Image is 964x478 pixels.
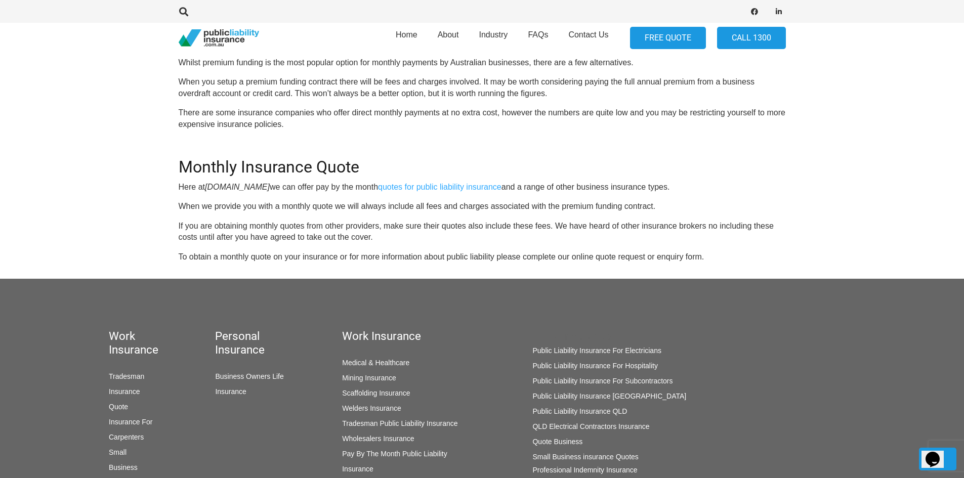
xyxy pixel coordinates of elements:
p: If you are obtaining monthly quotes from other providers, make sure their quotes also include the... [179,221,786,243]
a: Tradesman Public Liability Insurance [342,419,457,427]
a: Contact Us [558,20,618,56]
a: Back to top [919,448,956,470]
span: Industry [479,30,508,39]
a: Medical & Healthcare [342,359,409,367]
p: There are some insurance companies who offer direct monthly payments at no extra cost, however th... [179,107,786,130]
iframe: chat widget [921,438,954,468]
h5: Work Insurance [109,329,157,357]
h5: Personal Insurance [215,329,284,357]
a: quotes for public liability insurance [378,183,501,191]
a: Search [174,7,194,16]
a: Mining Insurance [342,374,396,382]
a: pli_logotransparent [179,29,259,47]
i: [DOMAIN_NAME] [205,183,270,191]
a: Professional Indemnity Insurance [532,466,637,474]
a: Quote Business [532,438,582,446]
p: Here at we can offer pay by the month and a range of other business insurance types. [179,182,786,193]
a: Facebook [747,5,762,19]
span: Contact Us [568,30,608,39]
a: Wholesalers Insurance [342,434,414,443]
a: Public Liability Insurance For Hospitality [532,362,657,370]
a: Public Liability Insurance For Electricians [532,346,661,355]
a: Public Liability Insurance For Subcontractors [532,377,673,385]
span: About [438,30,459,39]
h2: Monthly Insurance Quote [179,145,786,177]
span: FAQs [528,30,548,39]
p: When you setup a premium funding contract there will be fees and charges involved. It may be wort... [179,76,786,99]
a: Pay By The Month Public Liability Insurance [342,450,447,473]
span: Home [396,30,417,39]
a: About [428,20,469,56]
a: Public Liability Insurance [GEOGRAPHIC_DATA] [532,392,686,400]
a: Insurance For Carpenters [109,418,152,441]
a: Tradesman Insurance Quote [109,372,144,411]
a: Business Owners Life Insurance [215,372,283,396]
p: Whilst premium funding is the most popular option for monthly payments by Australian businesses, ... [179,57,786,68]
h5: Work Insurance [342,329,474,343]
a: Small Business insurance Quotes [532,453,638,461]
a: QLD Electrical Contractors Insurance [532,422,649,430]
a: Public Liability Insurance QLD [532,407,627,415]
a: FAQs [518,20,558,56]
a: Welders Insurance [342,404,401,412]
a: FREE QUOTE [630,27,706,50]
h5: Work Insurance [532,329,728,343]
p: When we provide you with a monthly quote we will always include all fees and charges associated w... [179,201,786,212]
a: Call 1300 [717,27,786,50]
a: Industry [469,20,518,56]
a: Scaffolding Insurance [342,389,410,397]
a: Home [386,20,428,56]
p: To obtain a monthly quote on your insurance or for more information about public liability please... [179,251,786,263]
a: LinkedIn [772,5,786,19]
